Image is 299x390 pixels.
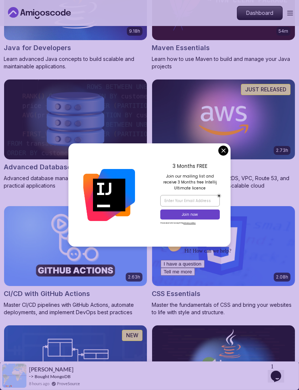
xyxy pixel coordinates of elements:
div: 👋Hi! How can we help?I have a questionTell me more [3,3,137,50]
img: CI/CD with GitHub Actions card [4,206,147,286]
p: 2.63h [128,274,140,280]
a: Advanced Databases cardAdvanced DatabasesAdvanced database management with SQL, integrity, and pr... [4,79,147,189]
h2: Maven Essentials [152,43,210,53]
iframe: chat widget [268,360,292,383]
a: CSS Essentials card2.08hCSS EssentialsMaster the fundamentals of CSS and bring your websites to l... [152,206,295,316]
a: AWS for Developers card2.73hJUST RELEASEDAWS for DevelopersMaster AWS services like EC2, RDS, VPC... [152,79,295,197]
img: provesource social proof notification image [2,364,26,388]
button: I have a question [3,34,47,42]
span: [PERSON_NAME] [29,366,74,373]
img: AWS for Developers card [152,79,295,159]
button: Open Menu [287,11,293,16]
button: Tell me more [3,42,37,50]
p: Advanced database management with SQL, integrity, and practical applications [4,175,147,189]
p: JUST RELEASED [245,86,286,93]
h2: Java for Developers [4,43,71,53]
img: Advanced Databases card [4,79,147,159]
p: 9.18h [129,28,140,34]
a: ProveSource [57,380,80,387]
a: Dashboard [237,6,283,20]
p: NEW [126,332,138,339]
p: Master CI/CD pipelines with GitHub Actions, automate deployments, and implement DevOps best pract... [4,301,147,316]
p: Master the fundamentals of CSS and bring your websites to life with style and structure. [152,301,295,316]
h2: CI/CD with GitHub Actions [4,289,90,299]
p: 2.73h [276,147,288,153]
span: 8 hours ago [29,380,49,387]
p: Dashboard [237,6,282,20]
iframe: chat widget [158,226,292,357]
p: 54m [279,28,288,34]
p: Learn how to use Maven to build and manage your Java projects [152,55,295,70]
span: Hi! How can we help? [3,22,74,28]
span: -> [29,373,34,379]
h2: Advanced Databases [4,162,75,172]
h2: CSS Essentials [152,289,200,299]
a: Bought MongoDB [35,374,71,379]
p: Learn advanced Java concepts to build scalable and maintainable applications. [4,55,147,70]
a: CI/CD with GitHub Actions card2.63hNEWCI/CD with GitHub ActionsMaster CI/CD pipelines with GitHub... [4,206,147,316]
img: :wave: [3,3,27,27]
